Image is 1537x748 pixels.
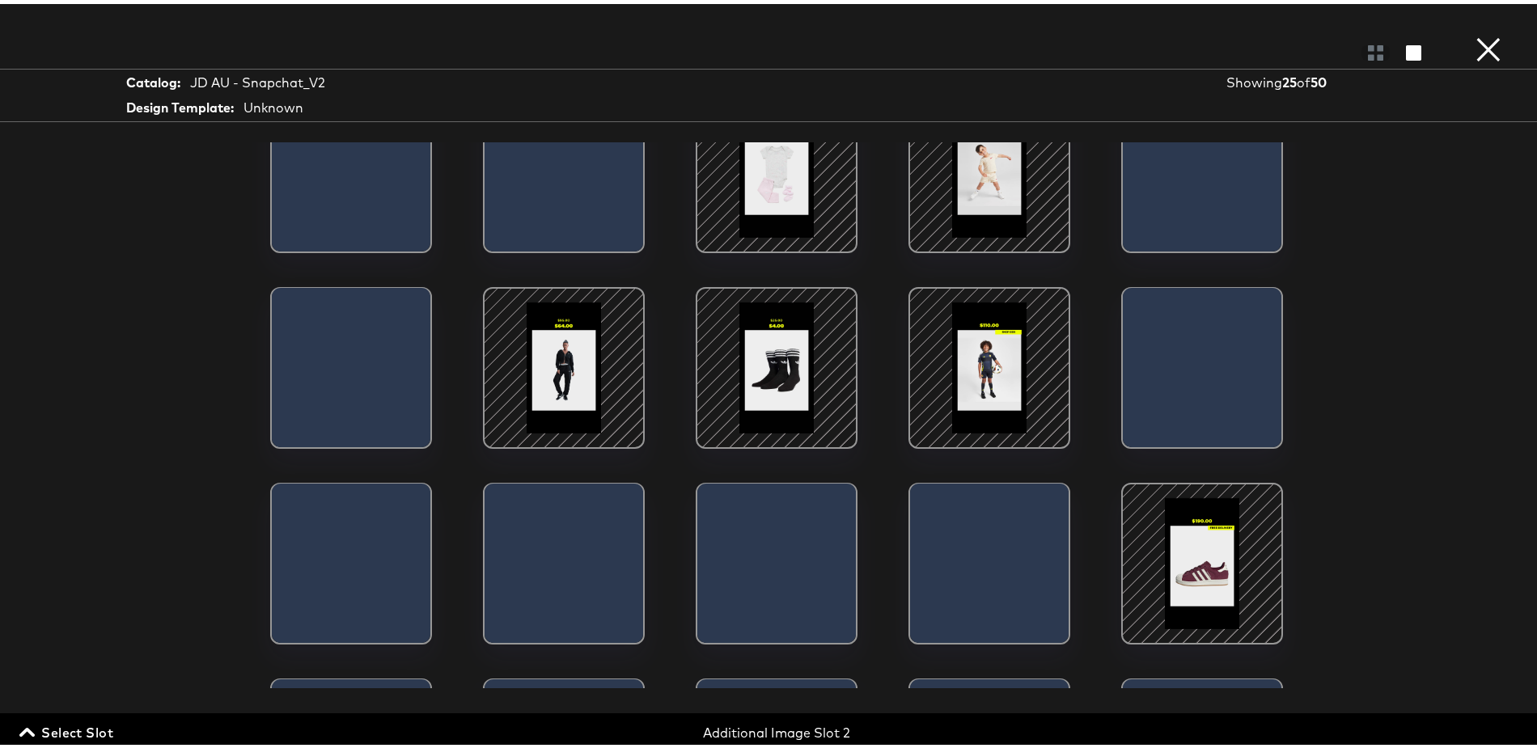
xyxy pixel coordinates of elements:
[1310,70,1327,87] strong: 50
[243,95,303,113] div: Unknown
[1282,70,1297,87] strong: 25
[16,717,120,740] button: Select Slot
[527,720,1027,738] div: Additional Image Slot 2
[190,70,325,88] div: JD AU - Snapchat_V2
[23,717,113,740] span: Select Slot
[126,95,234,113] strong: Design Template:
[126,70,180,88] strong: Catalog:
[1226,70,1399,88] div: Showing of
